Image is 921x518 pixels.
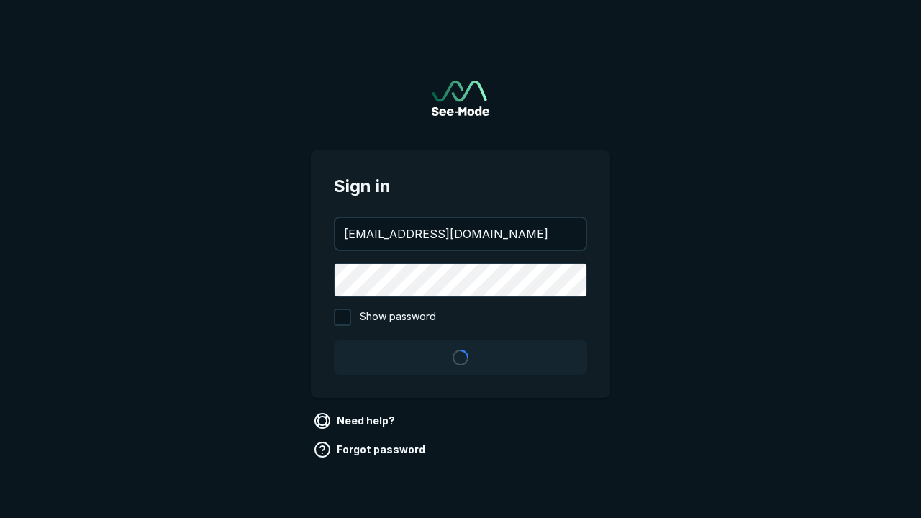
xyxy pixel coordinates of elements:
a: Go to sign in [432,81,489,116]
a: Need help? [311,409,401,432]
span: Show password [360,309,436,326]
img: See-Mode Logo [432,81,489,116]
span: Sign in [334,173,587,199]
input: your@email.com [335,218,586,250]
a: Forgot password [311,438,431,461]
